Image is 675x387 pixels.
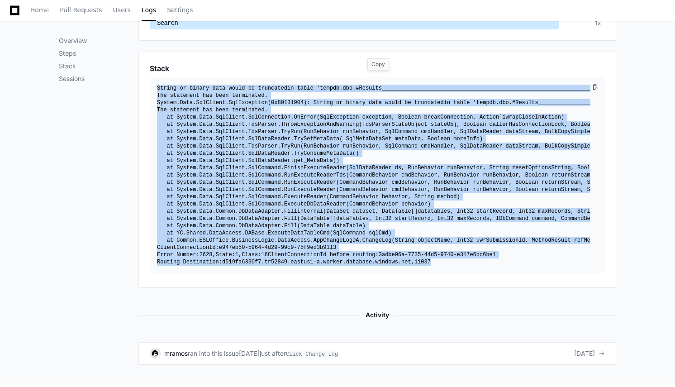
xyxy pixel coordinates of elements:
span: .Data [196,215,212,222]
span: 99 [281,244,287,251]
span: [] [411,208,418,215]
span: .TrySetMetaData [290,136,339,142]
span: .Data [196,114,212,120]
span: .TdsParser [245,143,277,149]
span: .SqlClient [212,121,245,128]
span: .DbDataAdapter [235,215,281,222]
p: Stack [59,62,138,71]
span: 1 [235,252,238,258]
div: just after [260,349,338,358]
span: 0 [271,100,274,106]
span: .SqlDataReader [245,150,290,157]
span: .ChangeLog [359,237,392,244]
span: .SqlException [225,100,268,106]
span: 4 [265,244,268,251]
span: .SqlClient [212,114,245,120]
span: .SqlCommand [245,186,280,193]
span: .RunExecuteReader [281,186,336,193]
span: .TdsParser [245,129,277,135]
span: .Data [176,100,193,106]
span: 16 [261,252,267,258]
span: .FillInternal [281,208,323,215]
img: 15.svg [151,349,159,358]
span: .BusinessLogic [228,237,274,244]
p: Overview [59,36,138,45]
span: .SqlClient [212,136,245,142]
span: .DataAccess [274,237,310,244]
span: 2628 [200,252,213,258]
span: .Data [196,208,212,215]
span: .TryRun [277,143,300,149]
span: .SqlCommand [245,194,280,200]
span: .Data [196,179,212,186]
span: .ExecuteReader [281,194,327,200]
span: .eastus1-a [287,259,320,265]
a: mramos [164,349,188,357]
span: 1 [502,114,505,120]
h1: Stack [150,63,169,74]
span: 9740 [441,252,454,258]
span: .SqlDataReader [245,136,290,142]
span: .database [342,259,372,265]
span: .ESLOffice [196,237,228,244]
span: 75 [297,244,304,251]
a: mramosran into this issue[DATE]just afterClick Change Log[DATE] [138,342,616,365]
span: .ThrowExceptionAndWarning [277,121,359,128]
span: .Data [196,143,212,149]
span: .SqlClient [212,172,245,178]
span: .SqlClient [212,179,245,186]
span: Settings [167,7,193,13]
span: .SqlCommand [245,179,280,186]
span: [] [330,215,336,222]
span: in [287,85,294,91]
div: Copy [367,58,389,70]
span: .Fill [281,215,297,222]
span: .tr52849 [261,259,287,265]
span: .FinishExecuteReader [281,165,346,171]
span: .DbDataAdapter [235,208,281,215]
span: .ExecuteDbDataReader [281,201,346,207]
span: .ExecuteDataTableCmd [265,230,330,236]
span: .net [398,259,411,265]
span: .Common [212,208,235,215]
div: [DATE] [239,349,260,358]
span: .SqlClient [193,100,225,106]
span: .Data [196,121,212,128]
span: Users [113,7,131,13]
span: .get_MetaData [290,158,333,164]
span: .DbDataAdapter [235,223,281,229]
span: .Common [212,215,235,222]
span: .SqlClient [212,201,245,207]
span: .Data [196,223,212,229]
span: .SqlClient [212,129,245,135]
span: in [444,100,450,106]
span: 3 [379,252,382,258]
span: .SqlClient [212,143,245,149]
div: String or binary data would be truncated , column . Truncated value: . The statement has been ter... [157,85,590,266]
span: .AppChangeLogDA [310,237,359,244]
span: .Data [196,201,212,207]
span: 7735 [408,252,421,258]
span: Activity [360,310,395,320]
span: [DATE] [574,349,595,358]
span: .Common [212,223,235,229]
span: .DABase [242,230,264,236]
span: .Data [196,129,212,135]
span: .Data [196,158,212,164]
span: .RunExecuteReaderTds [281,172,346,178]
app-pz-page-link-header: Stack [150,63,605,74]
span: Home [30,7,49,13]
span: .SqlClient [212,194,245,200]
span: 44 [424,252,431,258]
span: .SqlClient [212,186,245,193]
span: .Data [196,165,212,171]
span: .SqlClient [212,150,245,157]
span: .windows [372,259,398,265]
span: .OnError [290,114,317,120]
span: table [453,100,470,106]
div: 1x [595,19,601,28]
span: .Data [196,150,212,157]
span: .Data [196,194,212,200]
span: .Data [196,172,212,178]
